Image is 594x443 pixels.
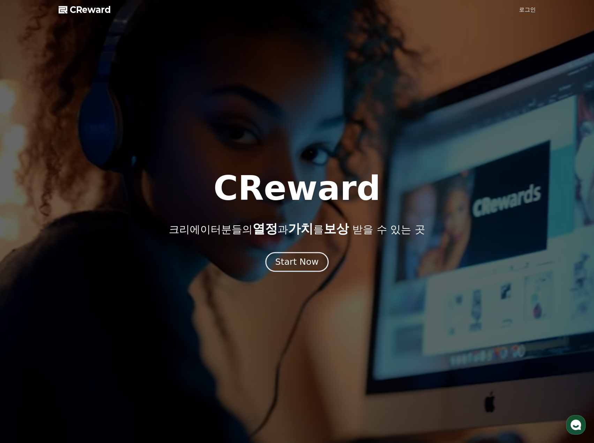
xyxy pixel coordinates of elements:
[70,4,111,15] span: CReward
[46,221,90,239] a: 대화
[59,4,111,15] a: CReward
[213,172,381,205] h1: CReward
[267,260,327,266] a: Start Now
[288,221,313,236] span: 가치
[253,221,278,236] span: 열정
[64,232,72,238] span: 대화
[519,6,536,14] a: 로그인
[265,252,329,272] button: Start Now
[275,256,318,268] div: Start Now
[324,221,349,236] span: 보상
[108,232,116,237] span: 설정
[22,232,26,237] span: 홈
[169,222,425,236] p: 크리에이터분들의 과 를 받을 수 있는 곳
[2,221,46,239] a: 홈
[90,221,134,239] a: 설정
